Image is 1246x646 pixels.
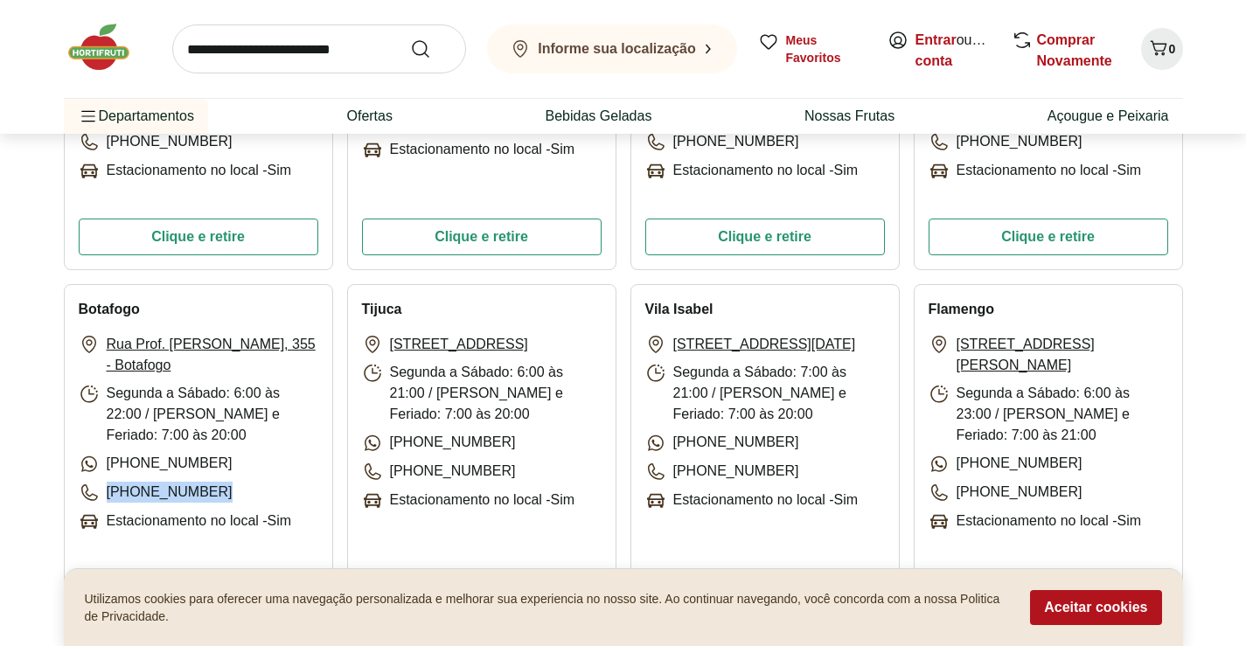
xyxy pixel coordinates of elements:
[929,511,1142,532] p: Estacionamento no local - Sim
[362,219,602,255] button: Clique e retire
[79,511,292,532] p: Estacionamento no local - Sim
[1037,32,1112,68] a: Comprar Novamente
[645,219,885,255] button: Clique e retire
[929,299,995,320] h2: Flamengo
[929,131,1082,153] p: [PHONE_NUMBER]
[929,160,1142,182] p: Estacionamento no local - Sim
[410,38,452,59] button: Submit Search
[1141,28,1183,70] button: Carrinho
[645,299,713,320] h2: Vila Isabel
[362,139,575,161] p: Estacionamento no local - Sim
[1169,42,1176,56] span: 0
[64,21,151,73] img: Hortifruti
[107,334,318,376] a: Rua Prof. [PERSON_NAME], 355 - Botafogo
[645,131,799,153] p: [PHONE_NUMBER]
[79,482,233,504] p: [PHONE_NUMBER]
[645,490,859,511] p: Estacionamento no local - Sim
[362,490,575,511] p: Estacionamento no local - Sim
[362,461,516,483] p: [PHONE_NUMBER]
[85,590,1010,625] p: Utilizamos cookies para oferecer uma navegação personalizada e melhorar sua experiencia no nosso ...
[390,334,528,355] a: [STREET_ADDRESS]
[79,383,318,446] p: Segunda a Sábado: 6:00 às 22:00 / [PERSON_NAME] e Feriado: 7:00 às 20:00
[673,334,856,355] a: [STREET_ADDRESS][DATE]
[804,106,894,127] a: Nossas Frutas
[1030,590,1161,625] button: Aceitar cookies
[487,24,737,73] button: Informe sua localização
[362,299,402,320] h2: Tijuca
[645,461,799,483] p: [PHONE_NUMBER]
[929,482,1082,504] p: [PHONE_NUMBER]
[929,219,1168,255] button: Clique e retire
[645,362,885,425] p: Segunda a Sábado: 7:00 às 21:00 / [PERSON_NAME] e Feriado: 7:00 às 20:00
[172,24,466,73] input: search
[915,32,957,47] a: Entrar
[1048,106,1169,127] a: Açougue e Peixaria
[79,219,318,255] button: Clique e retire
[79,131,233,153] p: [PHONE_NUMBER]
[346,106,392,127] a: Ofertas
[645,160,859,182] p: Estacionamento no local - Sim
[645,432,799,454] p: [PHONE_NUMBER]
[78,95,99,137] button: Menu
[79,299,140,320] h2: Botafogo
[758,31,867,66] a: Meus Favoritos
[915,30,993,72] span: ou
[786,31,867,66] span: Meus Favoritos
[546,106,652,127] a: Bebidas Geladas
[78,95,194,137] span: Departamentos
[79,160,292,182] p: Estacionamento no local - Sim
[957,334,1168,376] a: [STREET_ADDRESS][PERSON_NAME]
[538,41,696,56] b: Informe sua localização
[929,383,1168,446] p: Segunda a Sábado: 6:00 às 23:00 / [PERSON_NAME] e Feriado: 7:00 às 21:00
[929,453,1082,475] p: [PHONE_NUMBER]
[362,362,602,425] p: Segunda a Sábado: 6:00 às 21:00 / [PERSON_NAME] e Feriado: 7:00 às 20:00
[362,432,516,454] p: [PHONE_NUMBER]
[79,453,233,475] p: [PHONE_NUMBER]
